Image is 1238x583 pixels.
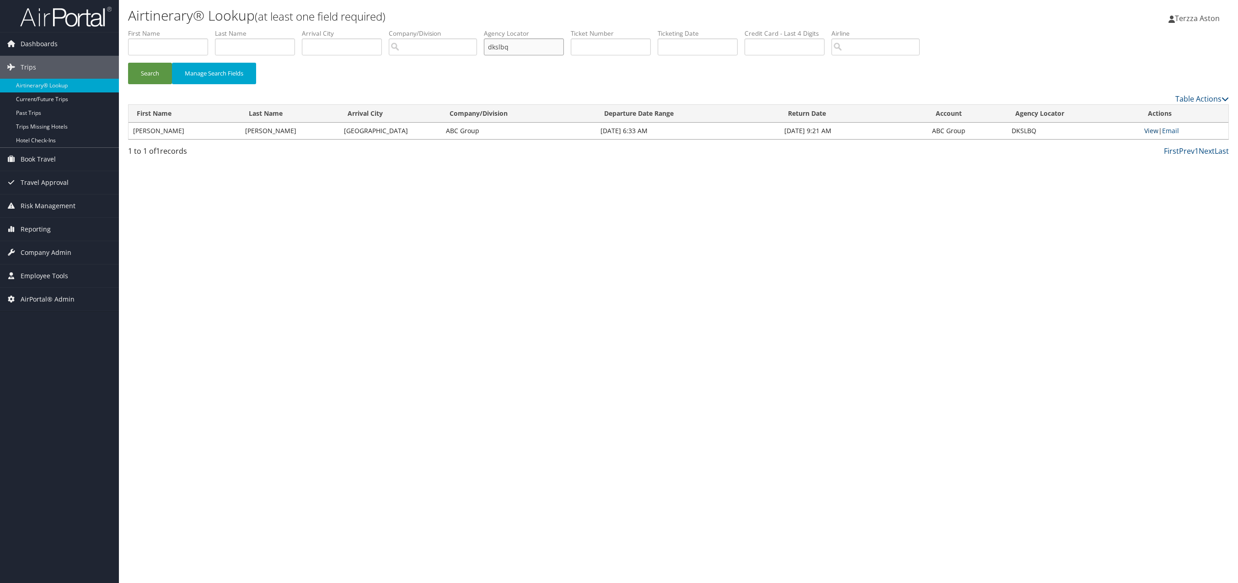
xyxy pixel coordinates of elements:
label: Company/Division [389,29,484,38]
a: Last [1215,146,1229,156]
a: Prev [1179,146,1195,156]
a: Email [1162,126,1179,135]
th: Company/Division [441,105,595,123]
td: [PERSON_NAME] [129,123,241,139]
img: airportal-logo.png [20,6,112,27]
span: Dashboards [21,32,58,55]
label: Last Name [215,29,302,38]
a: First [1164,146,1179,156]
td: DKSLBQ [1007,123,1140,139]
a: View [1144,126,1158,135]
th: Departure Date Range: activate to sort column ascending [596,105,780,123]
td: | [1140,123,1228,139]
a: 1 [1195,146,1199,156]
div: 1 to 1 of records [128,146,393,161]
span: Reporting [21,218,51,241]
th: Return Date: activate to sort column ascending [780,105,928,123]
button: Search [128,63,172,84]
label: Ticket Number [571,29,658,38]
th: Account: activate to sort column ascending [927,105,1007,123]
a: Next [1199,146,1215,156]
th: First Name: activate to sort column ascending [129,105,241,123]
span: 1 [156,146,160,156]
td: ABC Group [441,123,595,139]
label: Airline [831,29,927,38]
th: Actions [1140,105,1228,123]
th: Arrival City: activate to sort column ascending [339,105,441,123]
span: Book Travel [21,148,56,171]
label: Credit Card - Last 4 Digits [745,29,831,38]
label: First Name [128,29,215,38]
span: Employee Tools [21,265,68,287]
label: Arrival City [302,29,389,38]
label: Agency Locator [484,29,571,38]
a: Terzza Aston [1168,5,1229,32]
td: ABC Group [927,123,1007,139]
span: Trips [21,56,36,79]
th: Last Name: activate to sort column ascending [241,105,339,123]
small: (at least one field required) [255,9,386,24]
span: AirPortal® Admin [21,288,75,311]
td: [DATE] 9:21 AM [780,123,928,139]
button: Manage Search Fields [172,63,256,84]
h1: Airtinerary® Lookup [128,6,862,25]
span: Company Admin [21,241,71,264]
label: Ticketing Date [658,29,745,38]
span: Risk Management [21,194,75,217]
td: [DATE] 6:33 AM [596,123,780,139]
td: [PERSON_NAME] [241,123,339,139]
span: Travel Approval [21,171,69,194]
span: Terzza Aston [1175,13,1220,23]
a: Table Actions [1175,94,1229,104]
td: [GEOGRAPHIC_DATA] [339,123,441,139]
th: Agency Locator: activate to sort column ascending [1007,105,1140,123]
